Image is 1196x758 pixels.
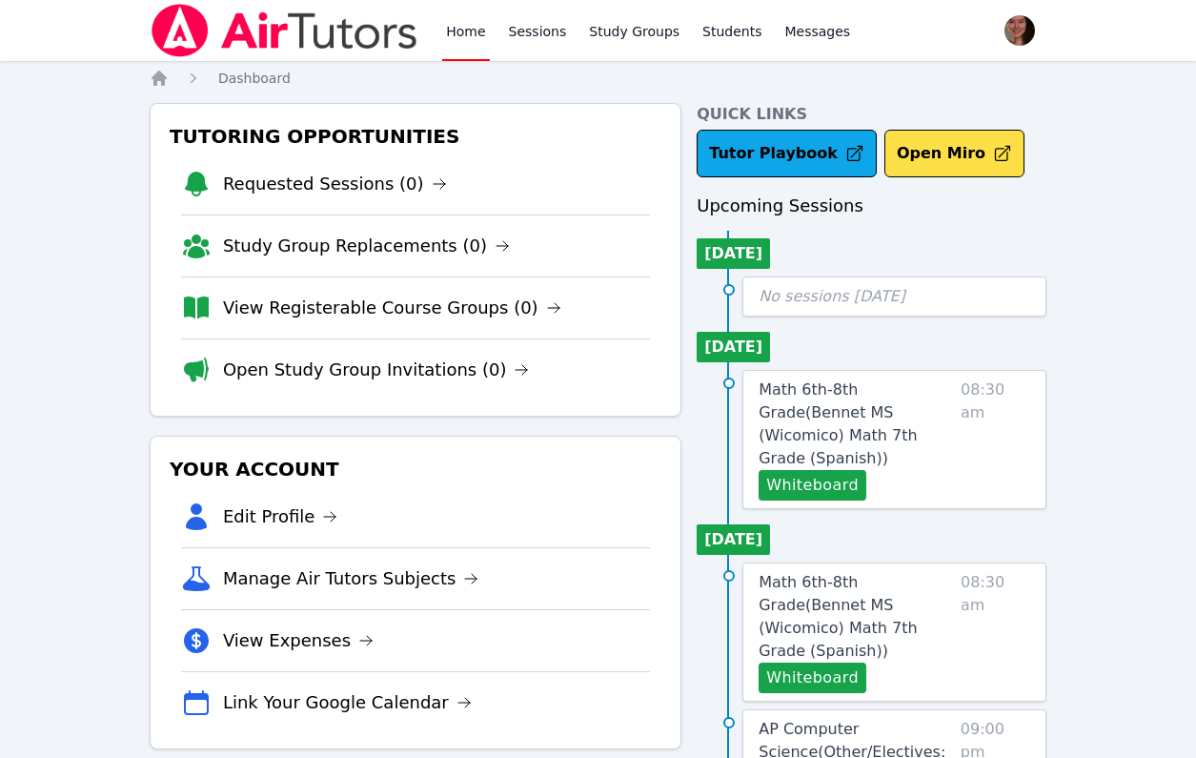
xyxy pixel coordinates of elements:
[697,332,770,362] li: [DATE]
[223,233,510,259] a: Study Group Replacements (0)
[223,565,479,592] a: Manage Air Tutors Subjects
[166,452,665,486] h3: Your Account
[759,380,917,467] span: Math 6th-8th Grade ( Bennet MS (Wicomico) Math 7th Grade (Spanish) )
[759,470,866,501] button: Whiteboard
[759,571,953,663] a: Math 6th-8th Grade(Bennet MS (Wicomico) Math 7th Grade (Spanish))
[223,689,472,716] a: Link Your Google Calendar
[697,130,877,177] a: Tutor Playbook
[223,503,338,530] a: Edit Profile
[150,4,419,57] img: Air Tutors
[697,524,770,555] li: [DATE]
[961,379,1030,501] span: 08:30 am
[223,295,561,321] a: View Registerable Course Groups (0)
[759,379,953,470] a: Math 6th-8th Grade(Bennet MS (Wicomico) Math 7th Grade (Spanish))
[697,238,770,269] li: [DATE]
[759,663,866,693] button: Whiteboard
[759,573,917,660] span: Math 6th-8th Grade ( Bennet MS (Wicomico) Math 7th Grade (Spanish) )
[884,130,1024,177] button: Open Miro
[961,571,1030,693] span: 08:30 am
[759,287,905,305] span: No sessions [DATE]
[697,103,1046,126] h4: Quick Links
[223,627,374,654] a: View Expenses
[218,69,291,88] a: Dashboard
[697,193,1046,219] h3: Upcoming Sessions
[223,171,447,197] a: Requested Sessions (0)
[150,69,1046,88] nav: Breadcrumb
[785,22,851,41] span: Messages
[166,119,665,154] h3: Tutoring Opportunities
[218,71,291,86] span: Dashboard
[223,357,530,383] a: Open Study Group Invitations (0)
